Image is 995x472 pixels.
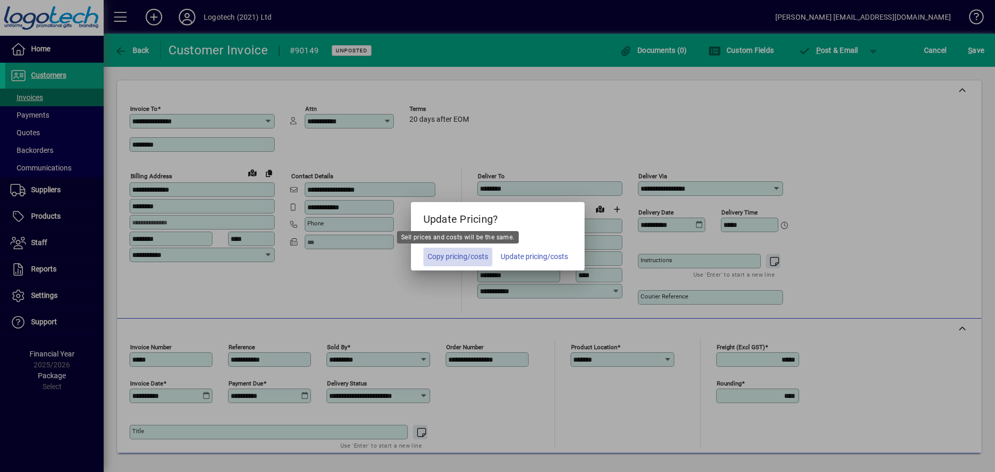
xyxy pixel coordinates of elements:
h5: Update Pricing? [411,202,585,232]
button: Copy pricing/costs [423,248,492,266]
span: Copy pricing/costs [428,251,488,262]
span: Update pricing/costs [501,251,568,262]
div: Sell prices and costs will be the same. [397,231,519,244]
button: Update pricing/costs [496,248,572,266]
